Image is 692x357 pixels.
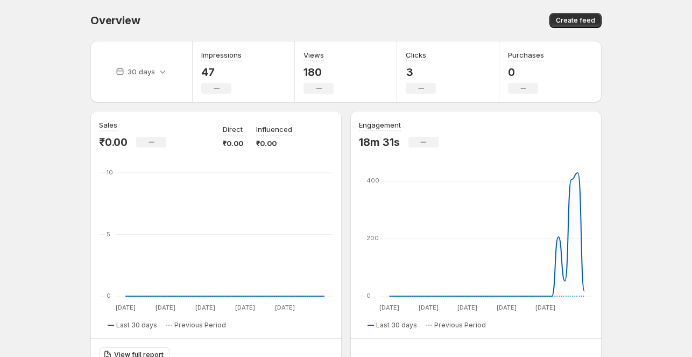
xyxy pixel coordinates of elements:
p: ₹0.00 [223,138,243,149]
span: Previous Period [434,321,486,330]
p: 30 days [128,66,155,77]
text: [DATE] [156,304,175,311]
h3: Purchases [508,50,544,60]
text: [DATE] [419,304,439,311]
h3: Views [303,50,324,60]
p: ₹0.00 [99,136,128,149]
text: [DATE] [497,304,517,311]
text: [DATE] [235,304,255,311]
text: 0 [366,292,371,299]
text: 400 [366,177,379,184]
text: 0 [107,292,111,299]
p: 3 [406,66,436,79]
text: [DATE] [116,304,136,311]
p: 0 [508,66,544,79]
span: Create feed [556,16,595,25]
h3: Clicks [406,50,426,60]
p: Direct [223,124,243,135]
p: ₹0.00 [256,138,292,149]
text: 200 [366,234,379,242]
button: Create feed [549,13,602,28]
text: 5 [107,230,110,238]
text: [DATE] [535,304,555,311]
p: 18m 31s [359,136,400,149]
h3: Impressions [201,50,242,60]
text: [DATE] [457,304,477,311]
text: 10 [107,169,113,176]
span: Last 30 days [376,321,417,330]
h3: Sales [99,120,117,130]
text: [DATE] [379,304,399,311]
p: Influenced [256,124,292,135]
h3: Engagement [359,120,401,130]
span: Overview [90,14,140,27]
text: [DATE] [275,304,295,311]
p: 180 [303,66,334,79]
span: Previous Period [174,321,226,330]
p: 47 [201,66,242,79]
span: Last 30 days [116,321,157,330]
text: [DATE] [195,304,215,311]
